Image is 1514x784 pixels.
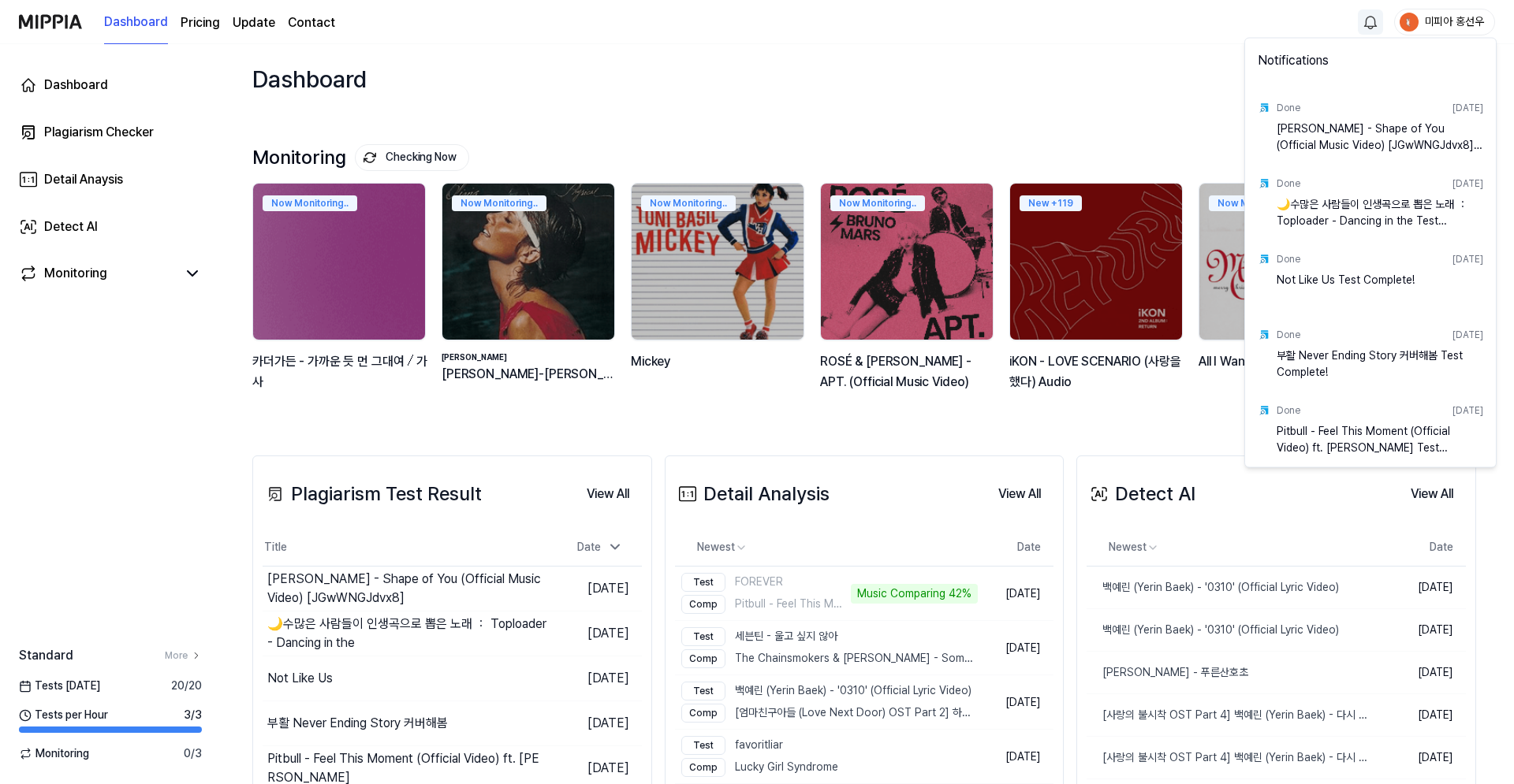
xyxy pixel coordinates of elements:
div: Done [1277,328,1300,342]
img: test result icon [1258,253,1270,266]
div: 🌙수많은 사람들이 인생곡으로 뽑은 노래 ： Toploader - Dancing in the Test Complete! [1277,196,1483,228]
div: [PERSON_NAME] - Shape of You (Official Music Video) [JGwWNGJdvx8] Test Complete! [1277,121,1483,152]
img: test result icon [1258,329,1270,341]
div: Not Like Us Test Complete! [1277,272,1483,303]
div: Done [1277,176,1300,191]
img: test result icon [1258,102,1270,114]
div: [DATE] [1452,252,1483,266]
div: Pitbull - Feel This Moment (Official Video) ft. [PERSON_NAME] Test Complete! [1277,423,1483,455]
div: [DATE] [1452,101,1483,115]
div: Notifications [1248,42,1493,86]
div: Done [1277,252,1300,266]
img: test result icon [1258,177,1270,190]
img: test result icon [1258,404,1270,417]
div: 부활 Never Ending Story 커버해봄 Test Complete! [1277,347,1483,379]
div: Done [1277,101,1300,115]
div: Done [1277,403,1300,418]
div: [DATE] [1452,403,1483,418]
div: [DATE] [1452,176,1483,191]
div: [DATE] [1452,328,1483,342]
